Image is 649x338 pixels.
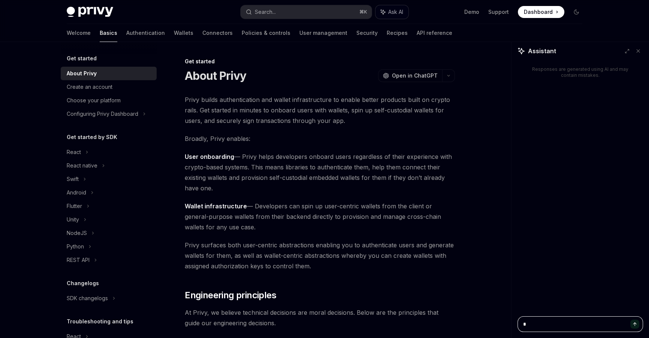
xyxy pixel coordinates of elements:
[570,6,582,18] button: Toggle dark mode
[67,82,112,91] div: Create an account
[67,109,138,118] div: Configuring Privy Dashboard
[488,8,509,16] a: Support
[185,94,455,126] span: Privy builds authentication and wallet infrastructure to enable better products built on crypto r...
[185,69,246,82] h1: About Privy
[185,58,455,65] div: Get started
[630,320,639,329] button: Send message
[67,256,90,265] div: REST API
[67,161,97,170] div: React native
[67,202,82,211] div: Flutter
[529,66,631,78] div: Responses are generated using AI and may contain mistakes.
[67,96,121,105] div: Choose your platform
[464,8,479,16] a: Demo
[126,24,165,42] a: Authentication
[61,94,157,107] a: Choose your platform
[185,201,455,232] span: — Developers can spin up user-centric wallets from the client or general-purpose wallets from the...
[356,24,378,42] a: Security
[185,240,455,271] span: Privy surfaces both user-centric abstractions enabling you to authenticate users and generate wal...
[67,294,108,303] div: SDK changelogs
[185,289,276,301] span: Engineering principles
[67,7,113,17] img: dark logo
[241,5,372,19] button: Search...⌘K
[417,24,452,42] a: API reference
[67,215,79,224] div: Unity
[185,202,247,210] strong: Wallet infrastructure
[174,24,193,42] a: Wallets
[359,9,367,15] span: ⌘ K
[67,54,97,63] h5: Get started
[299,24,347,42] a: User management
[67,24,91,42] a: Welcome
[388,8,403,16] span: Ask AI
[67,279,99,288] h5: Changelogs
[185,151,455,193] span: — Privy helps developers onboard users regardless of their experience with crypto-based systems. ...
[67,229,87,238] div: NodeJS
[518,6,564,18] a: Dashboard
[255,7,276,16] div: Search...
[67,133,117,142] h5: Get started by SDK
[375,5,408,19] button: Ask AI
[202,24,233,42] a: Connectors
[185,153,234,160] strong: User onboarding
[67,69,97,78] div: About Privy
[392,72,438,79] span: Open in ChatGPT
[67,188,86,197] div: Android
[387,24,408,42] a: Recipes
[100,24,117,42] a: Basics
[67,317,133,326] h5: Troubleshooting and tips
[61,67,157,80] a: About Privy
[524,8,553,16] span: Dashboard
[61,80,157,94] a: Create an account
[242,24,290,42] a: Policies & controls
[185,133,455,144] span: Broadly, Privy enables:
[378,69,442,82] button: Open in ChatGPT
[528,46,556,55] span: Assistant
[67,148,81,157] div: React
[185,307,455,328] span: At Privy, we believe technical decisions are moral decisions. Below are the principles that guide...
[67,175,79,184] div: Swift
[67,242,84,251] div: Python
